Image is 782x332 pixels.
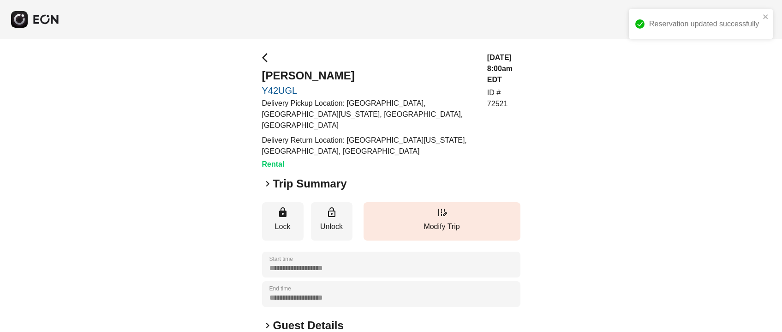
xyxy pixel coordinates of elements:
[364,202,520,241] button: Modify Trip
[326,207,337,218] span: lock_open
[262,52,273,63] span: arrow_back_ios
[763,13,769,20] button: close
[262,98,476,131] p: Delivery Pickup Location: [GEOGRAPHIC_DATA], [GEOGRAPHIC_DATA][US_STATE], [GEOGRAPHIC_DATA], [GEO...
[262,320,273,331] span: keyboard_arrow_right
[262,135,476,157] p: Delivery Return Location: [GEOGRAPHIC_DATA][US_STATE], [GEOGRAPHIC_DATA], [GEOGRAPHIC_DATA]
[487,52,520,85] h3: [DATE] 8:00am EDT
[277,207,288,218] span: lock
[311,202,352,241] button: Unlock
[316,221,348,232] p: Unlock
[262,202,304,241] button: Lock
[262,68,476,83] h2: [PERSON_NAME]
[267,221,299,232] p: Lock
[273,176,347,191] h2: Trip Summary
[368,221,516,232] p: Modify Trip
[436,207,448,218] span: edit_road
[262,159,476,170] h3: Rental
[262,85,476,96] a: Y42UGL
[262,178,273,189] span: keyboard_arrow_right
[649,18,760,30] div: Reservation updated successfully
[487,87,520,109] p: ID # 72521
